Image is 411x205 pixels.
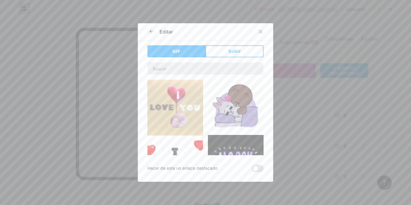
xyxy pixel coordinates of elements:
[205,45,264,57] button: Subir
[147,165,218,171] font: Hacer de este un enlace destacado
[172,49,180,54] font: GIF
[147,45,205,57] button: GIF
[159,29,173,35] font: Editar
[148,62,263,75] input: Buscar
[147,140,203,196] img: Gihpy
[228,49,241,54] font: Subir
[208,135,264,205] img: Gihpy
[208,80,264,130] img: Gihpy
[147,80,203,136] img: Gihpy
